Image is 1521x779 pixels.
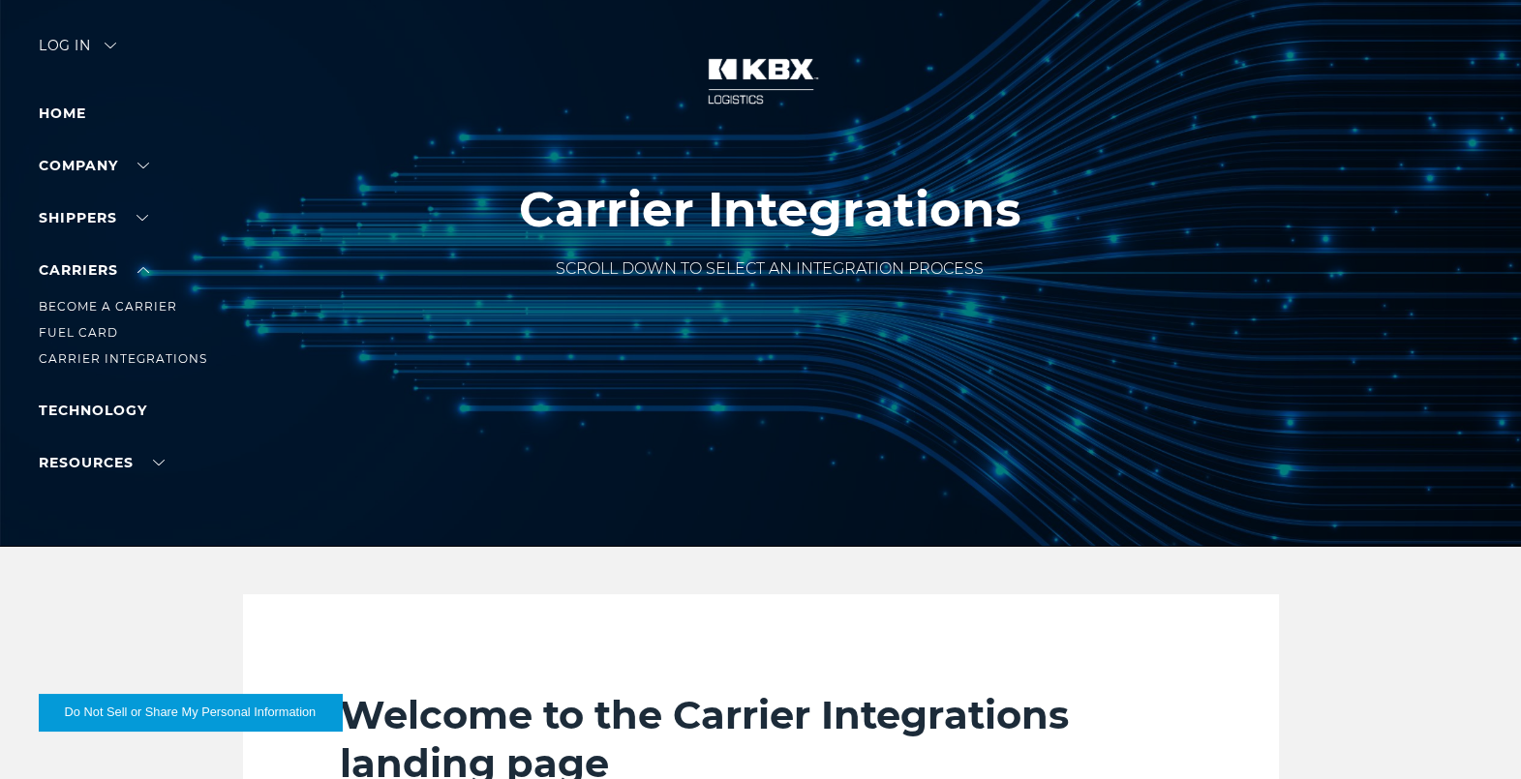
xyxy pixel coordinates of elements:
a: Fuel Card [39,325,118,340]
iframe: Chat Widget [1424,686,1521,779]
p: SCROLL DOWN TO SELECT AN INTEGRATION PROCESS [519,257,1021,281]
a: Carriers [39,261,149,279]
a: SHIPPERS [39,209,148,226]
img: arrow [105,43,116,48]
a: Carrier Integrations [39,351,207,366]
a: Technology [39,402,147,419]
a: RESOURCES [39,454,165,471]
a: Home [39,105,86,122]
h1: Carrier Integrations [519,182,1021,238]
img: kbx logo [688,39,834,124]
button: Do Not Sell or Share My Personal Information [39,694,342,731]
div: Log in [39,39,116,67]
a: Company [39,157,149,174]
a: Become a Carrier [39,299,177,314]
